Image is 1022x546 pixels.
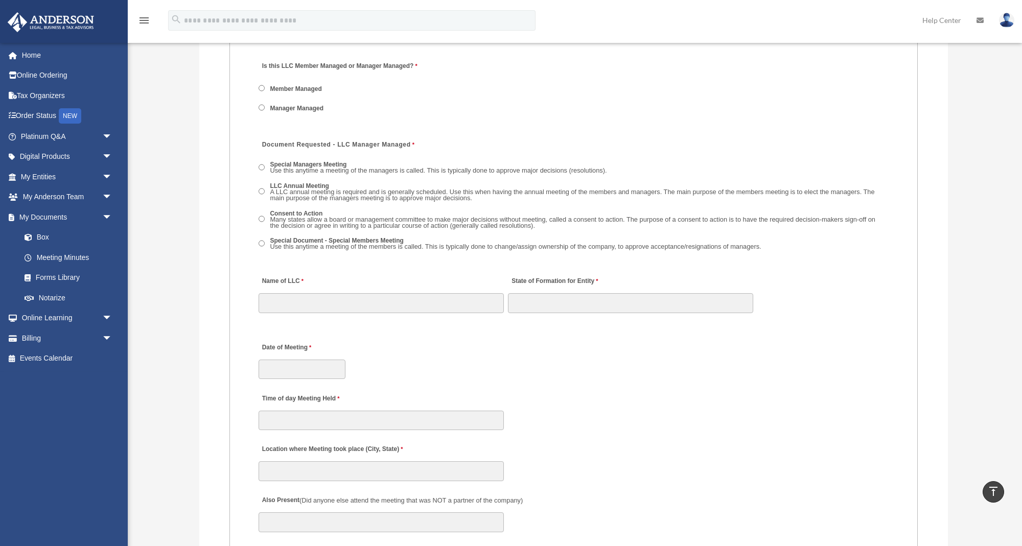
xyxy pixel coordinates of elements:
[259,443,406,457] label: Location where Meeting took place (City, State)
[259,494,526,508] label: Also Present
[7,167,128,187] a: My Entitiesarrow_drop_down
[267,181,889,204] label: LLC Annual Meeting
[102,328,123,349] span: arrow_drop_down
[7,207,128,227] a: My Documentsarrow_drop_down
[59,108,81,124] div: NEW
[7,106,128,127] a: Order StatusNEW
[259,275,306,289] label: Name of LLC
[259,341,356,354] label: Date of Meeting
[267,209,889,231] label: Consent to Action
[7,45,128,65] a: Home
[299,496,523,504] span: (Did anyone else attend the meeting that was NOT a partner of the company)
[102,187,123,208] span: arrow_drop_down
[270,243,761,250] span: Use this anytime a meeting of the members is called. This is typically done to change/assign owne...
[7,126,128,147] a: Platinum Q&Aarrow_drop_down
[7,348,128,369] a: Events Calendar
[508,275,600,289] label: State of Formation for Entity
[102,207,123,228] span: arrow_drop_down
[7,187,128,207] a: My Anderson Teamarrow_drop_down
[270,188,874,202] span: A LLC annual meeting is required and is generally scheduled. Use this when having the annual meet...
[7,328,128,348] a: Billingarrow_drop_down
[14,268,128,288] a: Forms Library
[14,227,128,248] a: Box
[999,13,1014,28] img: User Pic
[102,167,123,187] span: arrow_drop_down
[267,104,327,113] label: Manager Managed
[983,481,1004,503] a: vertical_align_top
[270,216,875,230] span: Many states allow a board or management committee to make major decisions without meeting, called...
[14,288,128,308] a: Notarize
[267,236,764,252] label: Special Document - Special Members Meeting
[270,167,607,174] span: Use this anytime a meeting of the managers is called. This is typically done to approve major dec...
[7,65,128,86] a: Online Ordering
[7,85,128,106] a: Tax Organizers
[171,14,182,25] i: search
[5,12,97,32] img: Anderson Advisors Platinum Portal
[267,160,610,176] label: Special Managers Meeting
[102,308,123,329] span: arrow_drop_down
[14,247,123,268] a: Meeting Minutes
[259,392,356,406] label: Time of day Meeting Held
[102,147,123,168] span: arrow_drop_down
[138,14,150,27] i: menu
[262,141,411,148] span: Document Requested - LLC Manager Managed
[7,147,128,167] a: Digital Productsarrow_drop_down
[987,485,1000,497] i: vertical_align_top
[259,59,420,73] label: Is this LLC Member Managed or Manager Managed?
[267,85,326,94] label: Member Managed
[102,126,123,147] span: arrow_drop_down
[7,308,128,328] a: Online Learningarrow_drop_down
[138,18,150,27] a: menu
